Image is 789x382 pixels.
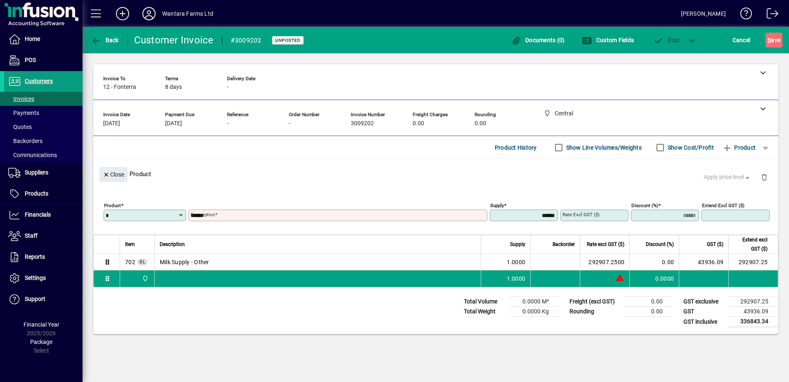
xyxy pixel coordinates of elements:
label: Show Cost/Profit [666,143,714,152]
span: GST ($) [707,240,723,249]
td: Total Volume [460,297,509,307]
td: 0.00 [623,307,673,317]
span: Reports [25,253,45,260]
td: 336843.34 [729,317,778,327]
td: 292907.25 [729,297,778,307]
span: Backorders [8,138,43,144]
td: GST [679,307,729,317]
span: ave [768,33,780,47]
a: Home [4,29,83,50]
button: Save [765,33,782,48]
mat-label: Product [104,203,121,208]
td: 0.00 [629,254,679,270]
span: Customers [25,78,53,84]
span: Support [25,296,45,302]
span: Item [125,240,135,249]
span: - [227,84,229,91]
span: 3009202 [351,120,374,127]
span: Milk Supply - Other [125,258,135,266]
span: Custom Fields [582,37,634,43]
a: Payments [4,106,83,120]
span: Backorder [553,240,575,249]
span: 0.00 [475,120,486,127]
span: POS [25,57,36,63]
div: #3009202 [231,34,262,47]
mat-label: Rate excl GST ($) [562,212,600,217]
span: Product History [495,141,537,154]
span: Central [140,274,149,283]
td: 43936.09 [729,307,778,317]
span: 1.0000 [507,275,526,283]
a: Support [4,289,83,310]
mat-label: Supply [490,203,504,208]
span: Settings [25,275,46,281]
span: Unposted [275,38,300,43]
a: Knowledge Base [734,2,752,29]
button: Apply price level [700,170,755,185]
span: Payments [8,110,39,116]
span: [DATE] [103,120,120,127]
span: P [668,37,671,43]
span: - [289,120,291,127]
span: Supply [510,240,525,249]
button: Delete [754,167,774,187]
a: Settings [4,268,83,289]
a: POS [4,50,83,71]
td: 43936.09 [679,254,728,270]
span: Close [103,168,124,181]
td: GST inclusive [679,317,729,327]
span: Apply price level [704,173,751,181]
span: Description [160,240,185,249]
td: 0.0000 [629,270,679,287]
button: Close [99,167,128,182]
td: Rounding [565,307,623,317]
a: Staff [4,226,83,246]
span: Quotes [8,124,32,130]
td: 0.00 [623,297,673,307]
div: 292907.2500 [585,258,624,266]
div: Wantara Farms Ltd [162,7,213,20]
span: Communications [8,152,57,158]
span: Extend excl GST ($) [734,235,768,253]
span: Staff [25,232,38,239]
span: Invoices [8,95,34,102]
label: Show Line Volumes/Weights [565,143,642,152]
td: 0.0000 M³ [509,297,559,307]
a: Logout [761,2,779,29]
span: ost [653,37,680,43]
div: Customer Invoice [134,33,214,47]
button: Back [89,33,121,48]
button: Post [649,33,684,48]
a: Financials [4,205,83,225]
span: S [768,37,771,43]
div: Product [93,159,778,189]
span: [DATE] [165,120,182,127]
span: Cancel [732,33,751,47]
td: 292907.25 [728,254,778,270]
a: Products [4,184,83,204]
button: Custom Fields [580,33,636,48]
td: GST exclusive [679,297,729,307]
button: Product History [491,140,540,155]
a: Invoices [4,92,83,106]
div: [PERSON_NAME] [681,7,726,20]
span: Home [25,36,40,42]
button: Add [109,6,136,21]
span: 1.0000 [507,258,526,266]
span: Package [30,339,52,345]
mat-label: Discount (%) [631,203,658,208]
app-page-header-button: Back [83,33,128,48]
span: GL [139,260,145,264]
span: Products [25,190,48,197]
span: 8 days [165,84,182,91]
mat-label: Description [191,212,215,217]
span: 12 - Fonterra [103,84,136,91]
a: Quotes [4,120,83,134]
button: Profile [136,6,162,21]
span: Rate excl GST ($) [587,240,624,249]
button: Cancel [730,33,753,48]
span: Suppliers [25,169,48,176]
span: Back [91,37,119,43]
span: Discount (%) [646,240,674,249]
app-page-header-button: Delete [754,173,774,181]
